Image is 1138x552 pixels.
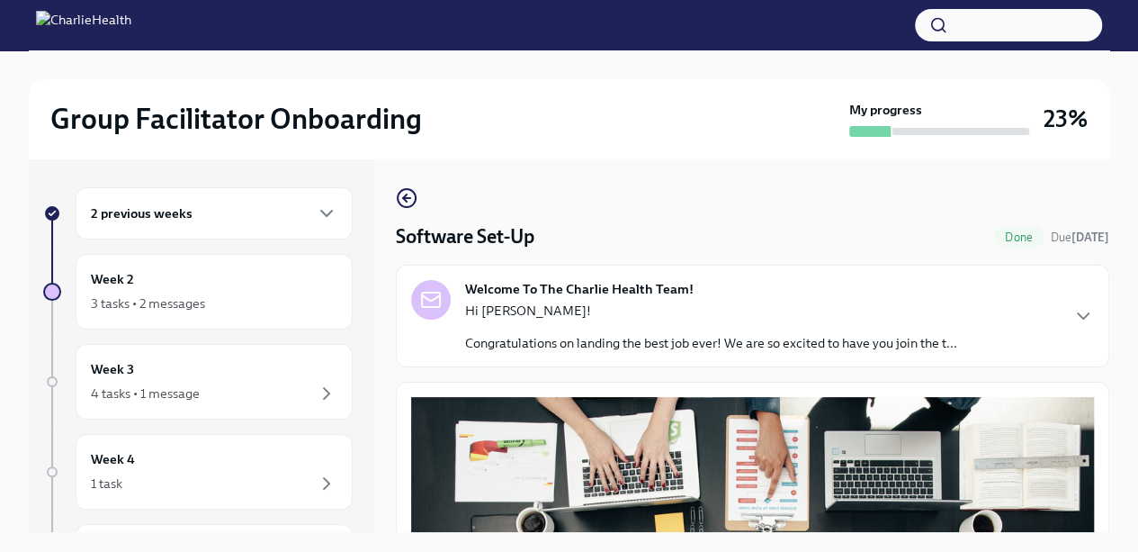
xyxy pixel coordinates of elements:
a: Week 41 task [43,434,353,510]
div: 3 tasks • 2 messages [91,294,205,312]
h4: Software Set-Up [396,223,534,250]
h6: Week 2 [91,269,134,289]
p: Congratulations on landing the best job ever! We are so excited to have you join the t... [465,334,957,352]
div: 2 previous weeks [76,187,353,240]
h6: Week 4 [91,449,135,469]
div: 1 task [91,475,122,493]
img: CharlieHealth [36,11,131,40]
div: 4 tasks • 1 message [91,385,200,403]
h6: 2 previous weeks [91,204,193,223]
h2: Group Facilitator Onboarding [50,101,422,137]
strong: [DATE] [1071,231,1109,244]
strong: My progress [849,101,922,119]
a: Week 23 tasks • 2 messages [43,254,353,330]
h6: Week 3 [91,359,134,379]
h3: 23% [1044,103,1088,135]
span: Done [994,231,1044,244]
strong: Welcome To The Charlie Health Team! [465,280,694,298]
a: Week 34 tasks • 1 message [43,344,353,420]
span: August 20th, 2025 09:00 [1051,229,1109,246]
p: Hi [PERSON_NAME]! [465,302,957,320]
span: Due [1051,231,1109,244]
